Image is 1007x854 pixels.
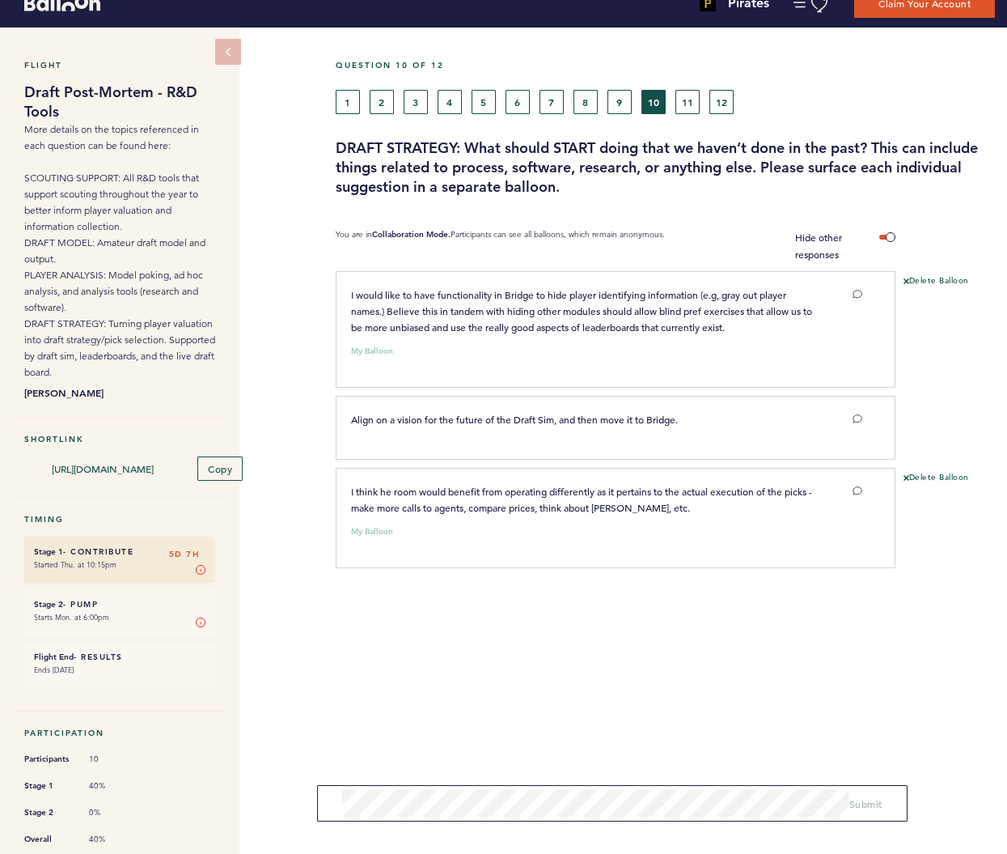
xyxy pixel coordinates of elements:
small: Stage 2 [34,599,63,610]
h3: DRAFT STRATEGY: What should START doing that we haven’t done in the past? This can include things... [336,138,995,197]
b: Collaboration Mode. [372,229,451,240]
small: Flight End [34,652,74,662]
button: 7 [539,90,564,114]
button: Copy [197,457,243,481]
span: I would like to have functionality in Bridge to hide player identifying information (e.g, gray ou... [351,288,814,334]
span: 5D 7H [169,546,200,563]
time: Started Thu. at 10:15pm [34,559,116,570]
time: Ends [DATE] [34,665,74,675]
b: [PERSON_NAME] [24,385,215,401]
span: Submit [849,797,882,810]
span: I think he room would benefit from operating differently as it pertains to the actual execution o... [351,485,814,514]
span: Participants [24,751,73,767]
button: 2 [370,90,394,114]
button: Delete Balloon [903,275,969,288]
small: My Balloon [351,528,393,536]
span: Copy [208,462,232,475]
span: 10 [89,754,138,765]
button: 9 [607,90,632,114]
span: More details on the topics referenced in each question can be found here: SCOUTING SUPPORT: All R... [24,123,215,378]
button: 4 [438,90,462,114]
h5: Question 10 of 12 [336,60,995,70]
span: Hide other responses [795,231,842,261]
h5: Shortlink [24,434,215,444]
h6: - Results [34,652,205,662]
span: Align on a vision for the future of the Draft Sim, and then move it to Bridge. [351,413,678,426]
small: My Balloon [351,347,393,355]
button: 3 [404,90,428,114]
button: 5 [472,90,496,114]
button: 11 [675,90,700,114]
span: 40% [89,834,138,845]
button: 12 [709,90,734,114]
span: Overall [24,831,73,848]
button: 8 [573,90,598,114]
span: 40% [89,780,138,792]
h5: Flight [24,60,215,70]
span: Stage 2 [24,805,73,821]
time: Starts Mon. at 6:00pm [34,612,109,622]
h6: - Pump [34,599,205,610]
h1: Draft Post-Mortem - R&D Tools [24,83,215,121]
button: Delete Balloon [903,472,969,485]
button: 6 [506,90,530,114]
button: 10 [641,90,666,114]
h5: Timing [24,514,215,525]
p: You are in Participants can see all balloons, which remain anonymous. [336,229,665,263]
span: Stage 1 [24,778,73,794]
small: Stage 1 [34,546,63,557]
h6: - Contribute [34,546,205,557]
button: Submit [849,796,882,812]
button: 1 [336,90,360,114]
h5: Participation [24,728,215,738]
span: 0% [89,807,138,818]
